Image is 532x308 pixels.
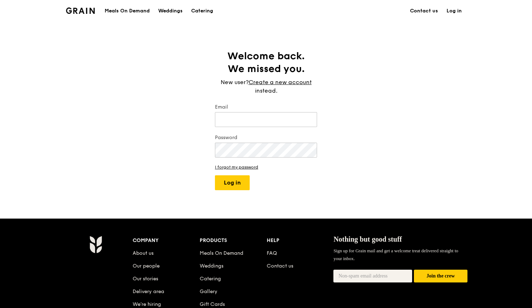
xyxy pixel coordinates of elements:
a: Create a new account [249,78,312,87]
a: Gift Cards [200,301,225,307]
a: Weddings [154,0,187,22]
a: About us [133,250,154,256]
a: Weddings [200,263,223,269]
div: Products [200,236,267,246]
span: New user? [221,79,249,86]
button: Log in [215,175,250,190]
a: FAQ [267,250,277,256]
div: Meals On Demand [105,0,150,22]
a: Catering [187,0,217,22]
label: Email [215,104,317,111]
button: Join the crew [414,270,467,283]
a: Catering [200,276,221,282]
a: Our stories [133,276,158,282]
input: Non-spam email address [333,270,412,282]
span: instead. [255,87,277,94]
a: Contact us [406,0,442,22]
img: Grain [89,236,102,253]
span: Nothing but good stuff [333,235,402,243]
a: Delivery area [133,288,164,295]
a: We’re hiring [133,301,161,307]
div: Help [267,236,334,246]
a: Contact us [267,263,293,269]
a: I forgot my password [215,165,317,170]
a: Log in [442,0,466,22]
span: Sign up for Grain mail and get a welcome treat delivered straight to your inbox. [333,248,458,261]
div: Weddings [158,0,183,22]
img: Grain [66,7,95,14]
a: Our people [133,263,160,269]
div: Company [133,236,200,246]
label: Password [215,134,317,141]
h1: Welcome back. We missed you. [215,50,317,75]
div: Catering [191,0,213,22]
a: Gallery [200,288,217,295]
a: Meals On Demand [200,250,243,256]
